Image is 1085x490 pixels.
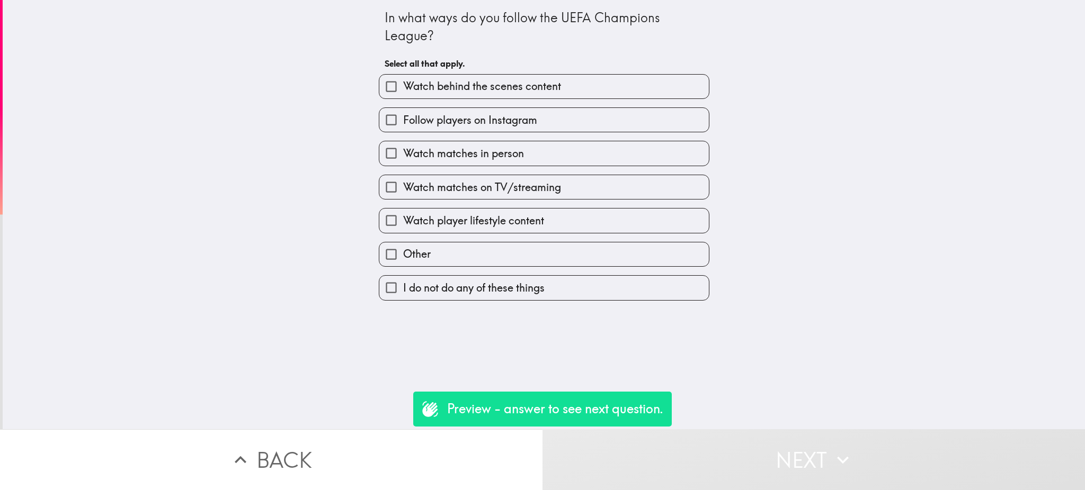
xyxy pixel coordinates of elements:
button: Follow players on Instagram [379,108,709,132]
span: Watch behind the scenes content [403,79,561,94]
button: Watch player lifestyle content [379,208,709,232]
span: Other [403,247,431,261]
span: Follow players on Instagram [403,113,537,128]
span: Watch player lifestyle content [403,213,544,228]
span: Watch matches on TV/streaming [403,180,561,195]
h6: Select all that apply. [385,58,704,69]
button: Watch matches in person [379,141,709,165]
button: Next [542,429,1085,490]
button: Watch behind the scenes content [379,75,709,98]
div: In what ways do you follow the UEFA Champions League? [385,9,704,44]
span: I do not do any of these things [403,280,545,295]
button: Watch matches on TV/streaming [379,175,709,199]
button: I do not do any of these things [379,276,709,300]
button: Other [379,242,709,266]
p: Preview - answer to see next question. [447,400,663,418]
span: Watch matches in person [403,146,524,161]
